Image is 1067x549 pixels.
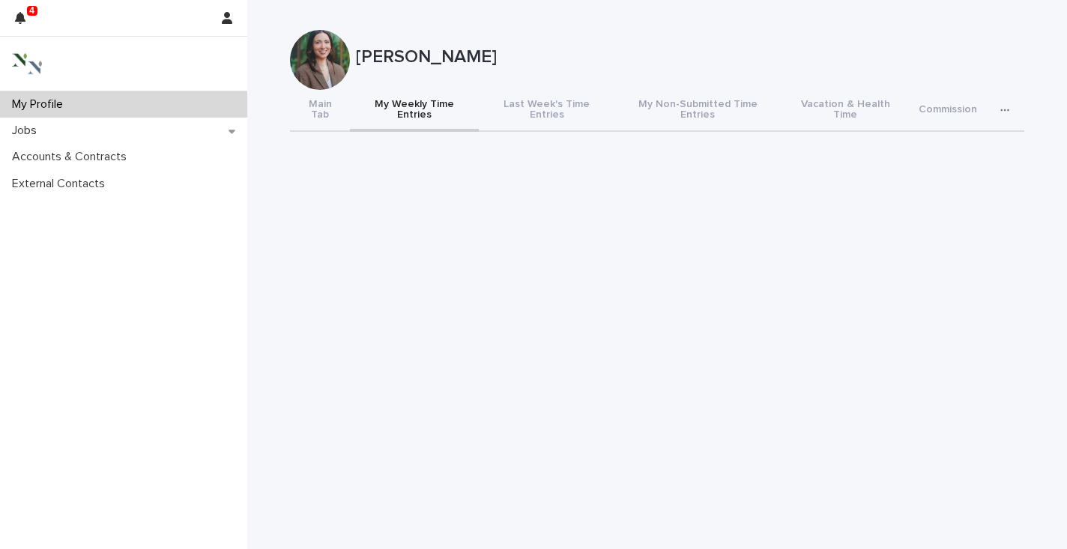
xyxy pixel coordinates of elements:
div: 4 [15,9,34,36]
p: Accounts & Contracts [6,150,139,164]
p: External Contacts [6,177,117,191]
p: Jobs [6,124,49,138]
button: Last Week's Time Entries [479,90,614,132]
p: 4 [29,5,34,16]
button: My Non-Submitted Time Entries [614,90,782,132]
button: My Weekly Time Entries [350,90,479,132]
button: Vacation & Health Time [782,90,910,132]
p: My Profile [6,97,75,112]
p: [PERSON_NAME] [356,46,1018,68]
button: Main Tab [290,90,350,132]
img: 3bAFpBnQQY6ys9Fa9hsD [12,49,42,79]
button: Commission [910,90,986,132]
